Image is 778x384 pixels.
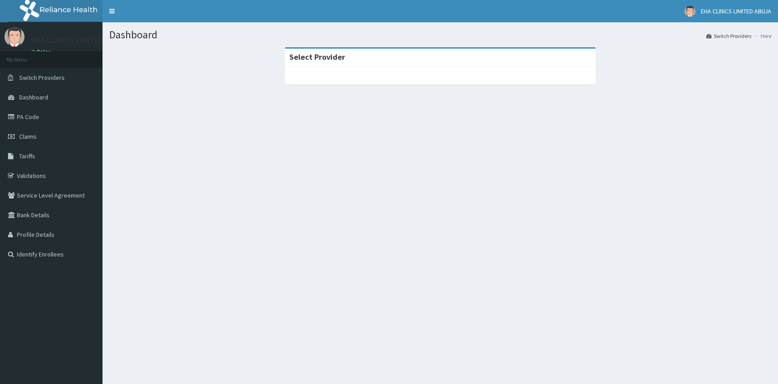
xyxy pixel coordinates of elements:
[19,132,37,140] span: Claims
[684,6,696,17] img: User Image
[752,32,771,40] li: Here
[4,27,25,47] img: User Image
[701,7,771,15] span: EHA CLINICS LIMITED ABUJA
[109,29,771,41] h1: Dashboard
[31,36,128,44] p: EHA CLINICS LIMITED ABUJA
[19,152,35,160] span: Tariffs
[19,74,65,82] span: Switch Providers
[31,49,53,55] a: Online
[19,93,48,101] span: Dashboard
[706,32,751,40] a: Switch Providers
[289,52,345,62] strong: Select Provider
